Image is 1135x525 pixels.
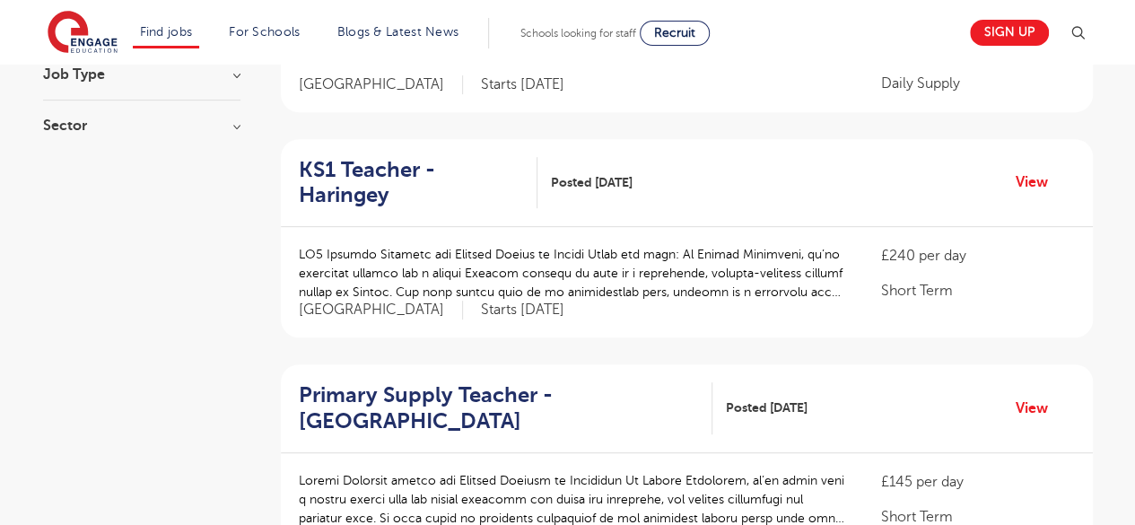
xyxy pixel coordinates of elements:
[299,157,538,209] a: KS1 Teacher - Haringey
[48,11,118,56] img: Engage Education
[1016,171,1061,194] a: View
[337,25,459,39] a: Blogs & Latest News
[880,245,1074,267] p: £240 per day
[481,301,564,319] p: Starts [DATE]
[43,67,240,82] h3: Job Type
[970,20,1049,46] a: Sign up
[481,75,564,94] p: Starts [DATE]
[1016,397,1061,420] a: View
[551,173,633,192] span: Posted [DATE]
[299,382,712,434] a: Primary Supply Teacher - [GEOGRAPHIC_DATA]
[654,26,695,39] span: Recruit
[299,382,698,434] h2: Primary Supply Teacher - [GEOGRAPHIC_DATA]
[229,25,300,39] a: For Schools
[43,118,240,133] h3: Sector
[880,280,1074,302] p: Short Term
[726,398,808,417] span: Posted [DATE]
[520,27,636,39] span: Schools looking for staff
[299,245,845,302] p: LO5 Ipsumdo Sitametc adi Elitsed Doeius te Incidi Utlab etd magn: Al Enimad Minimveni, qu’no exer...
[140,25,193,39] a: Find jobs
[880,73,1074,94] p: Daily Supply
[640,21,710,46] a: Recruit
[299,301,463,319] span: [GEOGRAPHIC_DATA]
[880,471,1074,493] p: £145 per day
[299,157,524,209] h2: KS1 Teacher - Haringey
[299,75,463,94] span: [GEOGRAPHIC_DATA]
